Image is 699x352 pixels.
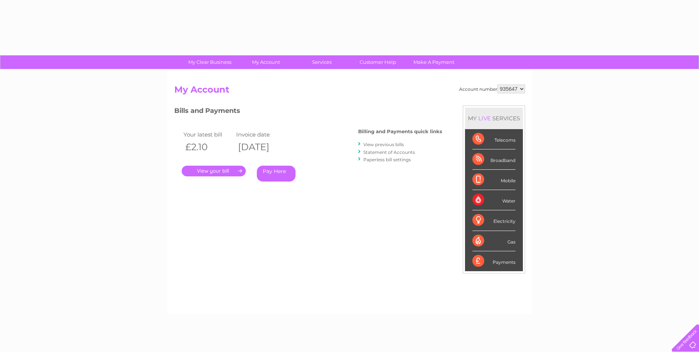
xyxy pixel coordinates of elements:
[347,55,408,69] a: Customer Help
[472,149,515,170] div: Broadband
[363,157,411,162] a: Paperless bill settings
[472,170,515,190] div: Mobile
[363,142,404,147] a: View previous bills
[182,166,246,176] a: .
[472,210,515,231] div: Electricity
[174,106,442,118] h3: Bills and Payments
[257,166,296,182] a: Pay Here
[403,55,464,69] a: Make A Payment
[358,129,442,134] h4: Billing and Payments quick links
[179,55,240,69] a: My Clear Business
[291,55,352,69] a: Services
[472,190,515,210] div: Water
[234,139,287,155] th: [DATE]
[472,129,515,149] div: Telecoms
[182,130,235,139] td: Your latest bill
[472,231,515,251] div: Gas
[459,84,525,93] div: Account number
[174,84,525,99] h2: My Account
[235,55,296,69] a: My Account
[182,139,235,155] th: £2.10
[477,115,492,122] div: LIVE
[363,149,415,155] a: Statement of Accounts
[465,108,523,129] div: MY SERVICES
[234,130,287,139] td: Invoice date
[472,251,515,271] div: Payments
